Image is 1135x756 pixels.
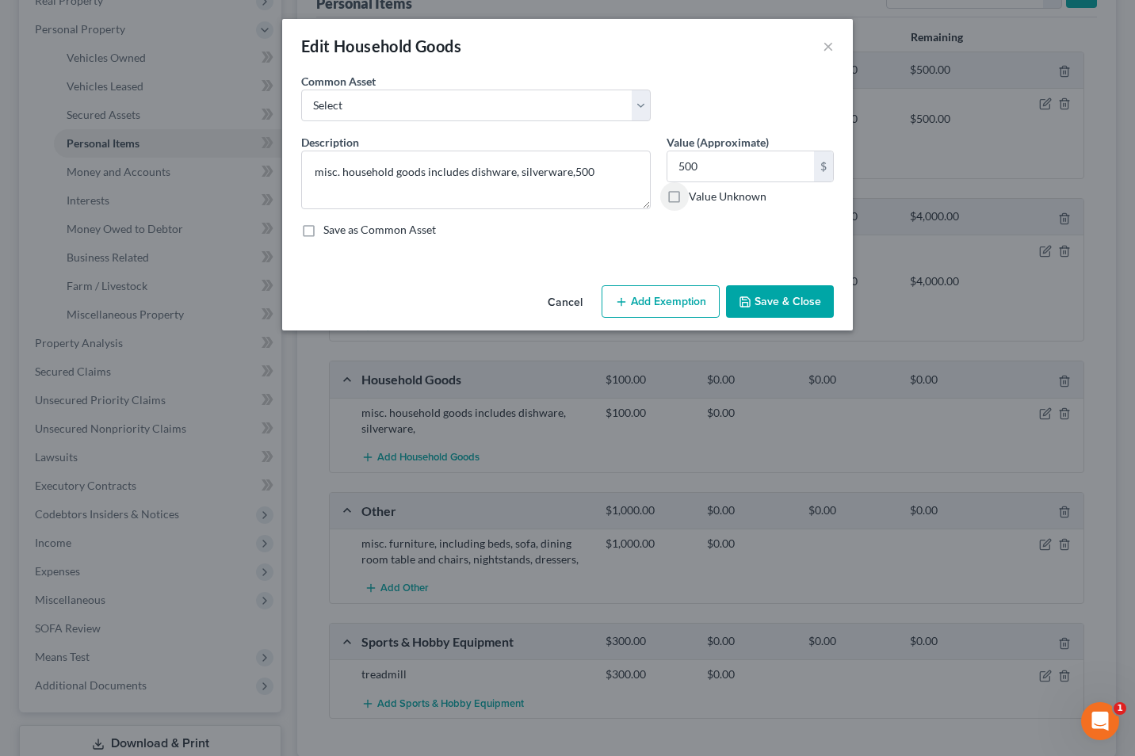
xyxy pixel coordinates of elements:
[689,189,766,204] label: Value Unknown
[667,151,814,181] input: 0.00
[301,136,359,149] span: Description
[814,151,833,181] div: $
[823,36,834,55] button: ×
[667,134,769,151] label: Value (Approximate)
[726,285,834,319] button: Save & Close
[535,287,595,319] button: Cancel
[602,285,720,319] button: Add Exemption
[1114,702,1126,715] span: 1
[301,73,376,90] label: Common Asset
[323,222,436,238] label: Save as Common Asset
[1081,702,1119,740] iframe: Intercom live chat
[301,35,461,57] div: Edit Household Goods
